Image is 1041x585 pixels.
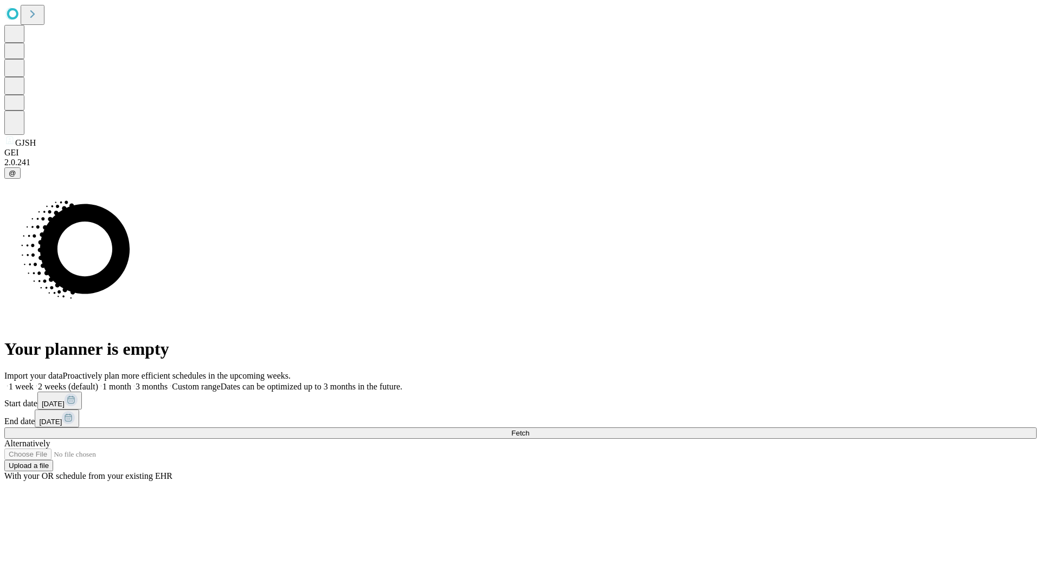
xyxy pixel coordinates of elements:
button: [DATE] [37,392,82,409]
span: 3 months [136,382,168,391]
button: @ [4,167,21,179]
span: Proactively plan more efficient schedules in the upcoming weeks. [63,371,291,380]
span: [DATE] [39,418,62,426]
span: Custom range [172,382,220,391]
span: With your OR schedule from your existing EHR [4,471,172,480]
span: 1 week [9,382,34,391]
span: Fetch [511,429,529,437]
span: [DATE] [42,400,65,408]
span: GJSH [15,138,36,147]
button: Fetch [4,427,1037,439]
span: 2 weeks (default) [38,382,98,391]
div: GEI [4,148,1037,158]
button: [DATE] [35,409,79,427]
div: Start date [4,392,1037,409]
span: Import your data [4,371,63,380]
h1: Your planner is empty [4,339,1037,359]
span: Alternatively [4,439,50,448]
span: @ [9,169,16,177]
div: 2.0.241 [4,158,1037,167]
span: Dates can be optimized up to 3 months in the future. [221,382,402,391]
button: Upload a file [4,460,53,471]
span: 1 month [102,382,131,391]
div: End date [4,409,1037,427]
